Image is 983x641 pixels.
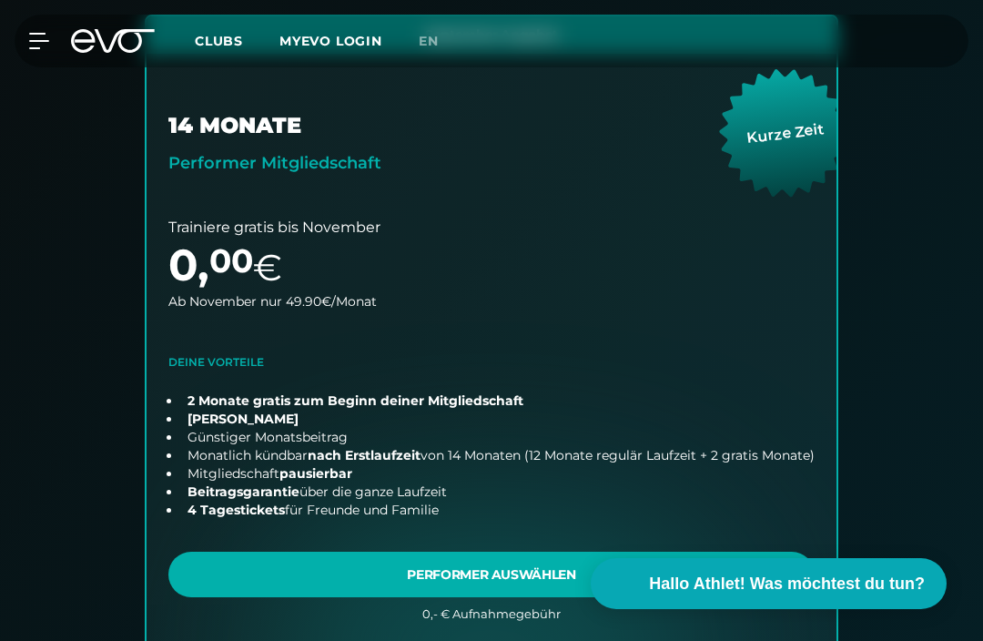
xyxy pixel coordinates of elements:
a: Clubs [195,32,279,49]
a: en [419,31,461,52]
a: MYEVO LOGIN [279,33,382,49]
span: Hallo Athlet! Was möchtest du tun? [649,572,925,596]
span: Clubs [195,33,243,49]
button: Hallo Athlet! Was möchtest du tun? [591,558,947,609]
span: en [419,33,439,49]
